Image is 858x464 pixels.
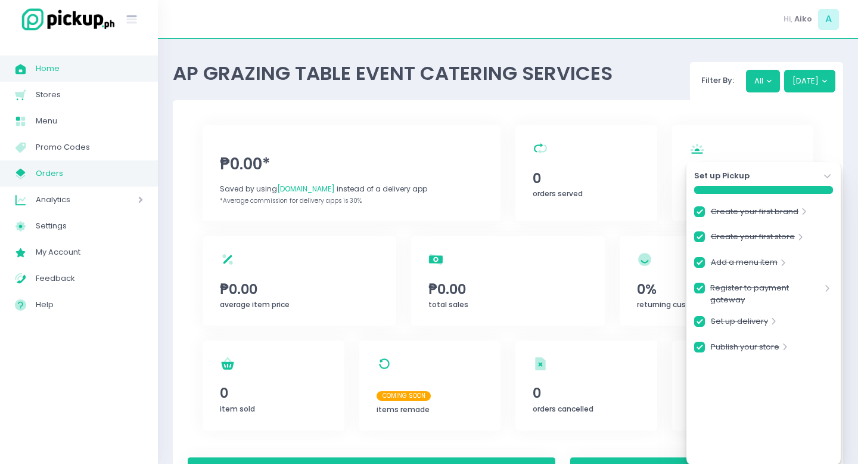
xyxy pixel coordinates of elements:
a: Set up delivery [711,315,768,332]
span: Analytics [36,192,104,208]
a: 0orders cancelled [515,341,657,431]
span: Settings [36,218,143,234]
a: 0%returning customers [620,236,813,326]
button: [DATE] [784,70,836,92]
a: 0orders [672,125,814,221]
span: orders cancelled [533,404,593,414]
span: item sold [220,404,255,414]
button: All [746,70,781,92]
span: Orders [36,166,143,181]
img: logo [15,7,116,32]
span: 0 [220,383,327,403]
a: ₱0.00total sales [411,236,605,326]
a: Add a menu item [711,256,778,273]
span: Aiko [794,13,812,25]
span: 0 [533,168,639,188]
span: Home [36,61,143,76]
span: Filter By: [698,75,738,86]
a: ₱0.00average item price [203,236,396,326]
span: ₱0.00 [428,279,587,299]
span: Hi, [784,13,792,25]
span: ₱0.00 [220,279,379,299]
span: Stores [36,87,143,103]
span: AP GRAZING TABLE EVENT CATERING SERVICES [173,60,613,86]
a: Register to payment gateway [710,282,822,305]
div: Saved by using instead of a delivery app [220,184,483,194]
a: Create your first store [711,231,795,247]
a: Publish your store [711,341,779,357]
span: total sales [428,299,468,310]
span: orders served [533,188,583,199]
span: Feedback [36,271,143,286]
span: Promo Codes [36,140,143,155]
span: Menu [36,113,143,129]
a: 0item sold [203,341,344,431]
span: items remade [377,404,430,414]
span: *Average commission for delivery apps is 30% [220,196,362,205]
span: A [818,9,839,30]
a: Create your first brand [711,206,798,222]
a: 0orders served [515,125,657,221]
span: My Account [36,245,143,260]
span: 0 [533,383,639,403]
span: ₱0.00* [220,153,483,176]
span: Coming Soon [377,391,431,401]
span: returning customers [637,299,713,310]
span: [DOMAIN_NAME] [277,184,335,194]
a: 0refunded orders [672,341,814,431]
span: 0% [637,279,796,299]
span: average item price [220,299,290,310]
strong: Set up Pickup [694,170,750,182]
span: Help [36,297,143,313]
